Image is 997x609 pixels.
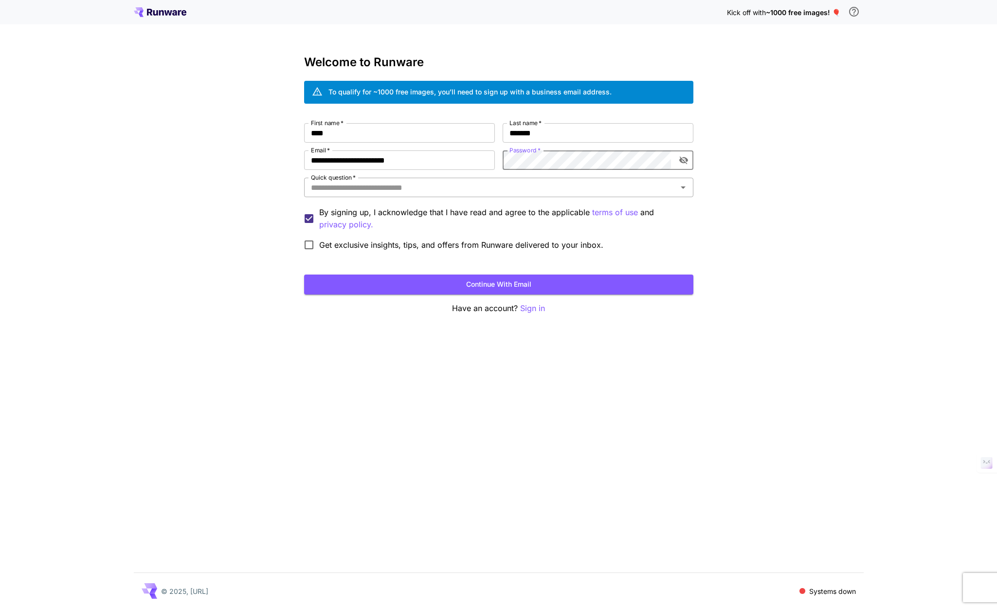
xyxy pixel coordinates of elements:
[161,586,208,596] p: © 2025, [URL]
[766,8,840,17] span: ~1000 free images! 🎈
[311,119,344,127] label: First name
[319,219,373,231] button: By signing up, I acknowledge that I have read and agree to the applicable terms of use and
[592,206,638,219] p: terms of use
[304,275,693,295] button: Continue with email
[809,586,856,596] p: Systems down
[727,8,766,17] span: Kick off with
[319,239,603,251] span: Get exclusive insights, tips, and offers from Runware delivered to your inbox.
[319,219,373,231] p: privacy policy.
[509,119,542,127] label: Last name
[520,302,545,314] button: Sign in
[592,206,638,219] button: By signing up, I acknowledge that I have read and agree to the applicable and privacy policy.
[311,146,330,154] label: Email
[304,302,693,314] p: Have an account?
[304,55,693,69] h3: Welcome to Runware
[844,2,864,21] button: In order to qualify for free credit, you need to sign up with a business email address and click ...
[311,173,356,182] label: Quick question
[328,87,612,97] div: To qualify for ~1000 free images, you’ll need to sign up with a business email address.
[319,206,686,231] p: By signing up, I acknowledge that I have read and agree to the applicable and
[675,151,692,169] button: toggle password visibility
[676,181,690,194] button: Open
[509,146,541,154] label: Password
